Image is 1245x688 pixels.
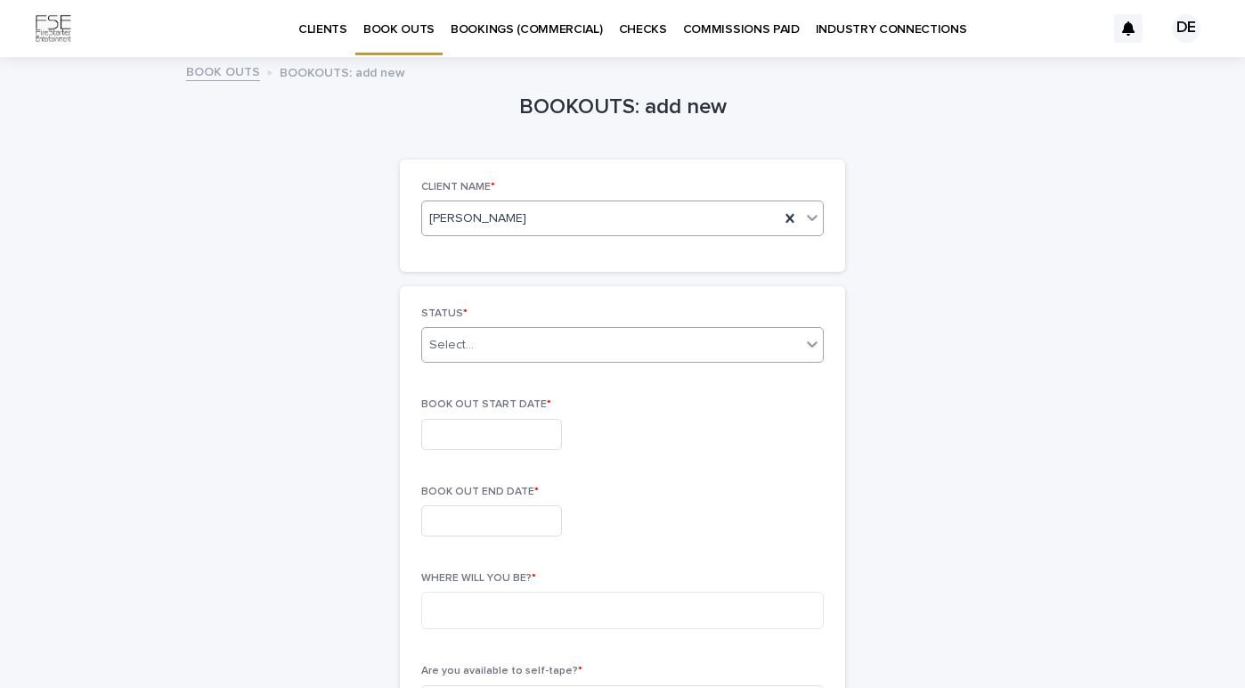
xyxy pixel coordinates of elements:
[429,209,526,228] span: [PERSON_NAME]
[421,573,536,584] span: WHERE WILL YOU BE?
[36,11,71,46] img: Km9EesSdRbS9ajqhBzyo
[280,61,405,81] p: BOOKOUTS: add new
[400,94,845,120] h1: BOOKOUTS: add new
[421,308,468,319] span: STATUS
[421,182,495,192] span: CLIENT NAME
[421,487,539,497] span: BOOK OUT END DATE
[186,61,260,81] a: BOOK OUTS
[421,399,551,410] span: BOOK OUT START DATE
[1172,14,1200,43] div: DE
[429,336,474,355] div: Select...
[421,666,582,676] span: Are you available to self-tape?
